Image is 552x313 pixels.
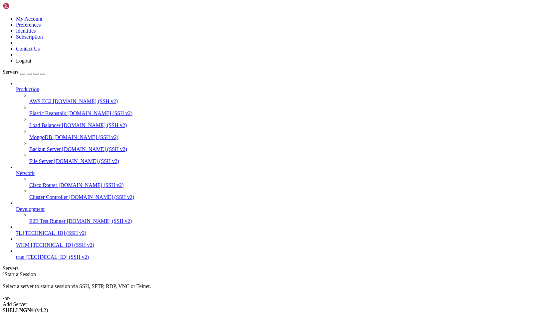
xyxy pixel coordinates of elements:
li: Load Balancer [DOMAIN_NAME] (SSH v2) [29,116,549,128]
span: Network [16,170,35,176]
span: Load Balancer [29,122,61,128]
a: Subscription [16,34,43,40]
a: Network [16,170,549,176]
li: File Server [DOMAIN_NAME] (SSH v2) [29,152,549,164]
a: Elastic Beanstalk [DOMAIN_NAME] (SSH v2) [29,110,549,116]
span: [DOMAIN_NAME] (SSH v2) [62,122,127,128]
li: Elastic Beanstalk [DOMAIN_NAME] (SSH v2) [29,104,549,116]
div: Select a server to start a session via SSH, SFTP, RDP, VNC or Telnet. -or- [3,277,549,301]
img: Shellngn [3,3,41,9]
span: [DOMAIN_NAME] (SSH v2) [53,98,118,104]
a: Servers [3,69,45,75]
span: AWS EC2 [29,98,52,104]
li: Cisco Router [DOMAIN_NAME] (SSH v2) [29,176,549,188]
span: Servers [3,69,19,75]
span: Cluster Controller [29,194,68,200]
span: [DOMAIN_NAME] (SSH v2) [67,218,132,224]
div: Add Server [3,301,549,307]
span: true [16,254,24,260]
span: Backup Server [29,146,61,152]
a: Production [16,86,549,92]
span: 7L [16,230,22,236]
span: SHELL © [3,307,48,313]
span: [DOMAIN_NAME] (SSH v2) [59,182,124,188]
a: E2E Test Runner [DOMAIN_NAME] (SSH v2) [29,218,549,224]
li: true [TECHNICAL_ID] (SSH v2) [16,248,549,260]
b: NGN [19,307,31,313]
span: Start a Session [5,271,36,277]
a: Contact Us [16,46,40,52]
span: WHM [16,242,30,248]
span: Development [16,206,45,212]
span: Production [16,86,39,92]
div: Servers [3,265,549,271]
span: Elastic Beanstalk [29,110,66,116]
span: [DOMAIN_NAME] (SSH v2) [54,158,119,164]
a: MongoDB [DOMAIN_NAME] (SSH v2) [29,134,549,140]
span: [DOMAIN_NAME] (SSH v2) [68,110,133,116]
li: 7L [TECHNICAL_ID] (SSH v2) [16,224,549,236]
span: File Server [29,158,53,164]
li: AWS EC2 [DOMAIN_NAME] (SSH v2) [29,92,549,104]
span: [TECHNICAL_ID] (SSH v2) [26,254,89,260]
span: [TECHNICAL_ID] (SSH v2) [31,242,94,248]
li: Cluster Controller [DOMAIN_NAME] (SSH v2) [29,188,549,200]
a: Logout [16,58,31,64]
a: My Account [16,16,43,22]
li: Network [16,164,549,200]
a: Development [16,206,549,212]
a: Identities [16,28,36,34]
span: 4.2.0 [35,307,48,313]
span: [DOMAIN_NAME] (SSH v2) [53,134,118,140]
span: MongoDB [29,134,52,140]
li: MongoDB [DOMAIN_NAME] (SSH v2) [29,128,549,140]
a: Cisco Router [DOMAIN_NAME] (SSH v2) [29,182,549,188]
a: WHM [TECHNICAL_ID] (SSH v2) [16,242,549,248]
li: Development [16,200,549,224]
li: Backup Server [DOMAIN_NAME] (SSH v2) [29,140,549,152]
a: 7L [TECHNICAL_ID] (SSH v2) [16,230,549,236]
li: Production [16,80,549,164]
li: WHM [TECHNICAL_ID] (SSH v2) [16,236,549,248]
a: Preferences [16,22,41,28]
a: Backup Server [DOMAIN_NAME] (SSH v2) [29,146,549,152]
li: E2E Test Runner [DOMAIN_NAME] (SSH v2) [29,212,549,224]
span:  [3,271,5,277]
span: [TECHNICAL_ID] (SSH v2) [23,230,86,236]
a: true [TECHNICAL_ID] (SSH v2) [16,254,549,260]
span: Cisco Router [29,182,57,188]
span: E2E Test Runner [29,218,66,224]
a: AWS EC2 [DOMAIN_NAME] (SSH v2) [29,98,549,104]
a: Load Balancer [DOMAIN_NAME] (SSH v2) [29,122,549,128]
a: Cluster Controller [DOMAIN_NAME] (SSH v2) [29,194,549,200]
span: [DOMAIN_NAME] (SSH v2) [62,146,127,152]
a: File Server [DOMAIN_NAME] (SSH v2) [29,158,549,164]
span: [DOMAIN_NAME] (SSH v2) [69,194,134,200]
